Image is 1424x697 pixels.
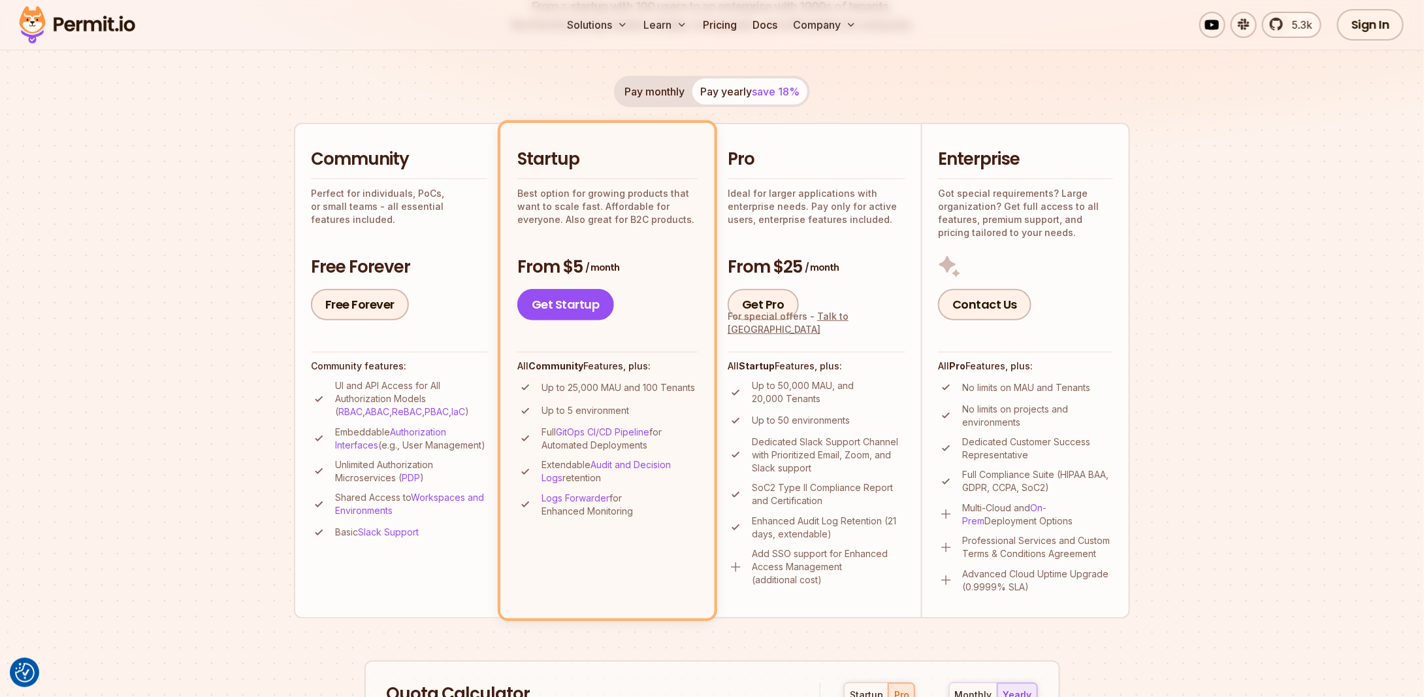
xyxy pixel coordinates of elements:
a: ReBAC [392,406,422,417]
h3: From $5 [517,256,698,279]
p: Up to 5 environment [542,404,629,417]
p: Best option for growing products that want to scale fast. Affordable for everyone. Also great for... [517,187,698,226]
p: Unlimited Authorization Microservices ( ) [335,458,487,484]
h4: All Features, plus: [938,360,1113,373]
p: Shared Access to [335,491,487,517]
button: Learn [638,12,692,38]
p: Up to 50 environments [752,414,850,427]
a: Get Startup [517,289,614,320]
div: For special offers - [728,310,905,336]
p: Professional Services and Custom Terms & Conditions Agreement [962,534,1113,560]
a: Docs [747,12,783,38]
h3: From $25 [728,256,905,279]
p: Full Compliance Suite (HIPAA BAA, GDPR, CCPA, SoC2) [962,468,1113,494]
a: Audit and Decision Logs [542,459,671,483]
a: Get Pro [728,289,799,320]
p: Got special requirements? Large organization? Get full access to all features, premium support, a... [938,187,1113,239]
h4: All Features, plus: [517,360,698,373]
a: Authorization Interfaces [335,426,446,450]
img: Permit logo [13,3,141,47]
h2: Enterprise [938,148,1113,171]
strong: Startup [739,360,775,371]
p: Up to 50,000 MAU, and 20,000 Tenants [752,379,905,405]
a: On-Prem [962,502,1046,526]
p: Extendable retention [542,458,698,484]
a: Slack Support [358,526,419,537]
h2: Startup [517,148,698,171]
a: GitOps CI/CD Pipeline [556,426,649,437]
p: Up to 25,000 MAU and 100 Tenants [542,381,695,394]
a: ABAC [365,406,389,417]
button: Consent Preferences [15,663,35,683]
p: SoC2 Type II Compliance Report and Certification [752,481,905,507]
h2: Community [311,148,487,171]
h4: Community features: [311,360,487,373]
p: for Enhanced Monitoring [542,492,698,518]
img: Revisit consent button [15,663,35,683]
p: Basic [335,526,419,539]
p: Multi-Cloud and Deployment Options [962,501,1113,528]
p: Full for Automated Deployments [542,426,698,452]
p: Advanced Cloud Uptime Upgrade (0.9999% SLA) [962,568,1113,594]
a: RBAC [338,406,363,417]
span: / month [585,261,619,274]
h3: Free Forever [311,256,487,279]
a: Contact Us [938,289,1031,320]
h2: Pro [728,148,905,171]
a: IaC [451,406,465,417]
p: Perfect for individuals, PoCs, or small teams - all essential features included. [311,187,487,226]
a: PDP [402,472,420,483]
a: Logs Forwarder [542,492,609,503]
p: Ideal for larger applications with enterprise needs. Pay only for active users, enterprise featur... [728,187,905,226]
h4: All Features, plus: [728,360,905,373]
p: UI and API Access for All Authorization Models ( , , , , ) [335,379,487,418]
p: Embeddable (e.g., User Management) [335,426,487,452]
p: Dedicated Slack Support Channel with Prioritized Email, Zoom, and Slack support [752,435,905,475]
a: Pricing [698,12,742,38]
a: PBAC [425,406,449,417]
strong: Pro [949,360,965,371]
button: Company [788,12,862,38]
strong: Community [528,360,583,371]
p: No limits on MAU and Tenants [962,381,1090,394]
a: Free Forever [311,289,409,320]
p: Add SSO support for Enhanced Access Management (additional cost) [752,547,905,586]
a: Sign In [1337,9,1404,41]
p: Dedicated Customer Success Representative [962,435,1113,462]
button: Pay monthly [617,78,692,105]
p: Enhanced Audit Log Retention (21 days, extendable) [752,515,905,541]
span: / month [805,261,839,274]
a: 5.3k [1262,12,1321,38]
p: No limits on projects and environments [962,403,1113,429]
button: Solutions [562,12,633,38]
span: 5.3k [1284,17,1312,33]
